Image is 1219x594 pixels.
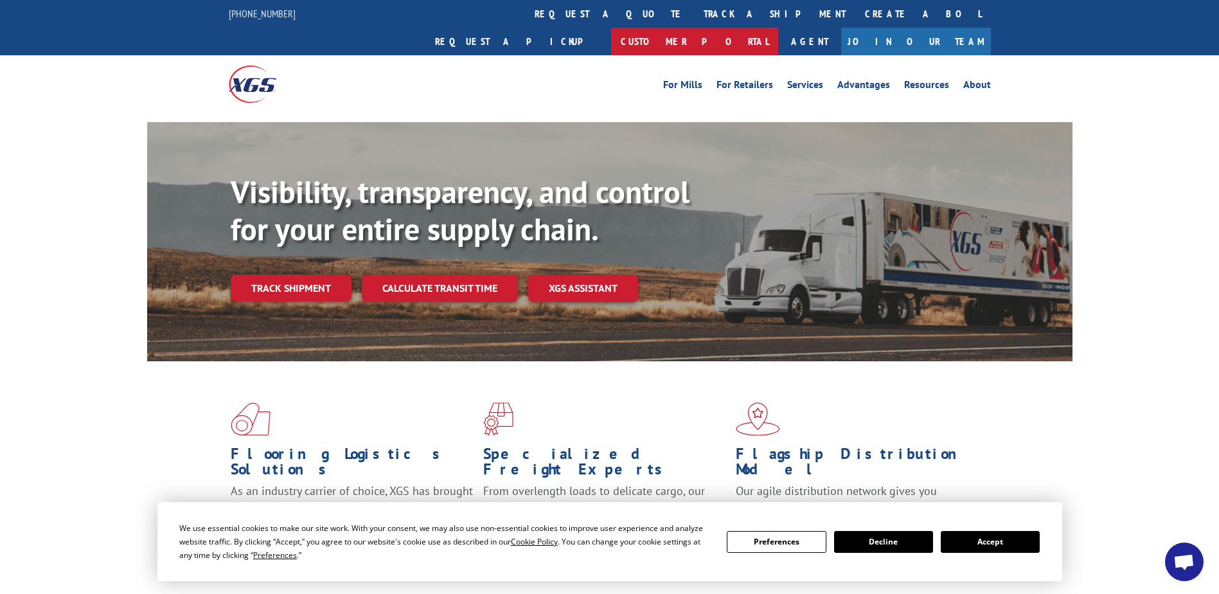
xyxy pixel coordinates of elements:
[837,80,890,94] a: Advantages
[253,550,297,561] span: Preferences
[231,483,473,529] span: As an industry carrier of choice, XGS has brought innovation and dedication to flooring logistics...
[963,80,991,94] a: About
[483,446,726,483] h1: Specialized Freight Experts
[483,402,513,436] img: xgs-icon-focused-on-flooring-red
[663,80,702,94] a: For Mills
[736,446,979,483] h1: Flagship Distribution Model
[778,28,841,55] a: Agent
[834,531,933,553] button: Decline
[941,531,1040,553] button: Accept
[229,7,296,20] a: [PHONE_NUMBER]
[787,80,823,94] a: Services
[736,402,780,436] img: xgs-icon-flagship-distribution-model-red
[727,531,826,553] button: Preferences
[736,483,972,514] span: Our agile distribution network gives you nationwide inventory management on demand.
[904,80,949,94] a: Resources
[231,402,271,436] img: xgs-icon-total-supply-chain-intelligence-red
[179,521,711,562] div: We use essential cookies to make our site work. With your consent, we may also use non-essential ...
[425,28,611,55] a: Request a pickup
[841,28,991,55] a: Join Our Team
[528,274,638,302] a: XGS ASSISTANT
[1165,543,1204,581] div: Open chat
[611,28,778,55] a: Customer Portal
[511,536,558,547] span: Cookie Policy
[231,274,351,301] a: Track shipment
[231,172,690,249] b: Visibility, transparency, and control for your entire supply chain.
[483,483,726,541] p: From overlength loads to delicate cargo, our experienced staff knows the best way to move your fr...
[157,502,1062,581] div: Cookie Consent Prompt
[231,446,474,483] h1: Flooring Logistics Solutions
[362,274,518,302] a: Calculate transit time
[716,80,773,94] a: For Retailers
